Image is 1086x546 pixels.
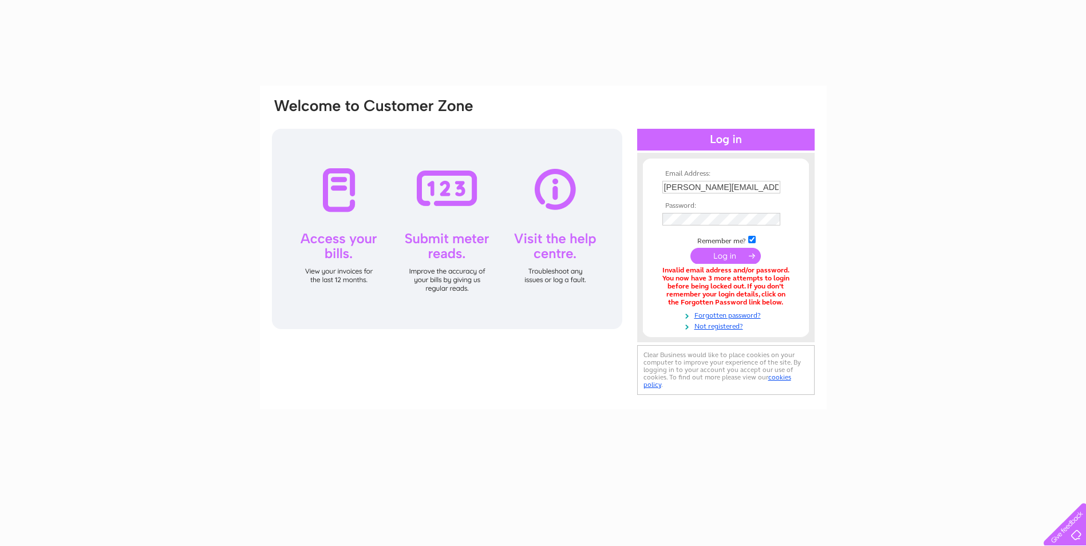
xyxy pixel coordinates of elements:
[643,373,791,389] a: cookies policy
[662,320,792,331] a: Not registered?
[662,267,789,306] div: Invalid email address and/or password. You now have 3 more attempts to login before being locked ...
[662,309,792,320] a: Forgotten password?
[660,202,792,210] th: Password:
[637,345,815,395] div: Clear Business would like to place cookies on your computer to improve your experience of the sit...
[660,234,792,246] td: Remember me?
[690,248,761,264] input: Submit
[660,170,792,178] th: Email Address:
